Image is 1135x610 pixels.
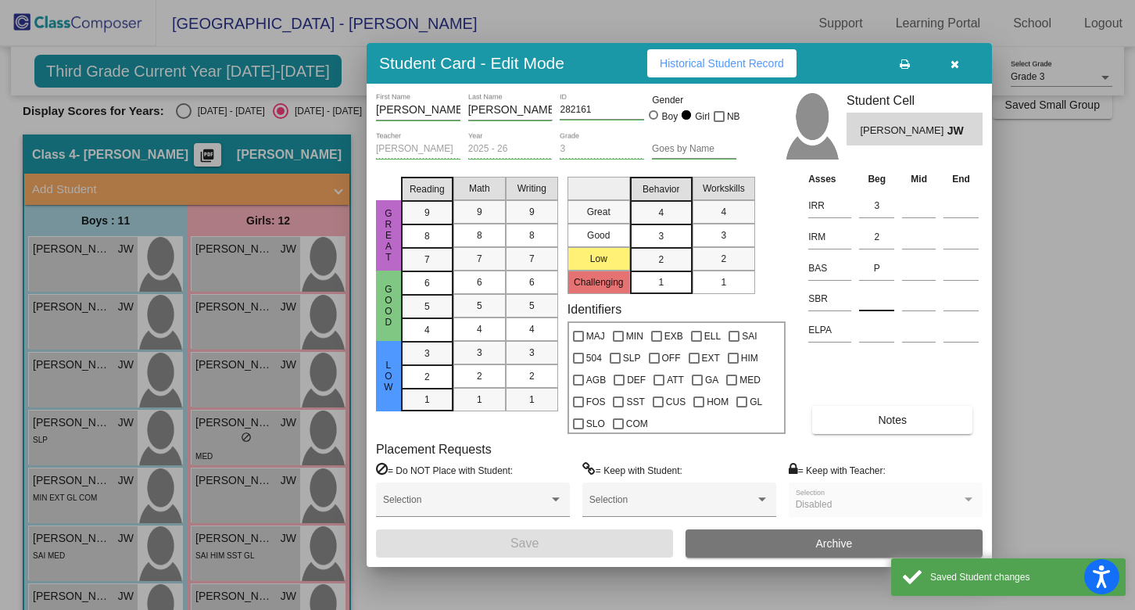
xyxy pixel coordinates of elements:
[586,327,605,346] span: MAJ
[529,252,535,266] span: 7
[705,371,718,389] span: GA
[704,327,721,346] span: ELL
[424,206,430,220] span: 9
[567,302,621,317] label: Identifiers
[808,287,851,310] input: assessment
[661,109,678,124] div: Boy
[702,349,720,368] span: EXT
[469,181,490,196] span: Math
[626,327,643,346] span: MIN
[707,393,729,411] span: HOM
[477,393,482,407] span: 1
[529,228,535,242] span: 8
[643,182,679,196] span: Behavior
[424,323,430,337] span: 4
[694,109,710,124] div: Girl
[686,529,983,558] button: Archive
[626,414,648,433] span: COM
[721,228,726,242] span: 3
[477,228,482,242] span: 8
[789,462,886,478] label: = Keep with Teacher:
[529,369,535,383] span: 2
[586,371,606,389] span: AGB
[721,252,726,266] span: 2
[626,393,644,411] span: SST
[529,322,535,336] span: 4
[739,371,761,389] span: MED
[424,393,430,407] span: 1
[424,346,430,361] span: 3
[808,225,851,249] input: assessment
[664,327,683,346] span: EXB
[376,529,673,558] button: Save
[560,144,644,155] input: grade
[381,208,396,263] span: Great
[878,414,907,426] span: Notes
[582,462,682,478] label: = Keep with Student:
[860,123,947,139] span: [PERSON_NAME]
[477,275,482,289] span: 6
[376,144,460,155] input: teacher
[647,49,797,77] button: Historical Student Record
[658,253,664,267] span: 2
[742,327,757,346] span: SAI
[410,182,445,196] span: Reading
[376,442,492,457] label: Placement Requests
[529,205,535,219] span: 9
[662,349,681,368] span: OFF
[424,253,430,267] span: 7
[586,349,602,368] span: 504
[477,369,482,383] span: 2
[947,123,969,139] span: JW
[666,393,686,411] span: CUS
[529,393,535,407] span: 1
[741,349,758,368] span: HIM
[529,346,535,360] span: 3
[560,105,644,116] input: Enter ID
[808,257,851,280] input: assessment
[667,371,684,389] span: ATT
[517,181,546,196] span: Writing
[855,170,898,188] th: Beg
[586,414,605,433] span: SLO
[424,276,430,290] span: 6
[660,57,784,70] span: Historical Student Record
[510,536,539,550] span: Save
[658,275,664,289] span: 1
[721,275,726,289] span: 1
[658,229,664,243] span: 3
[468,144,553,155] input: year
[477,299,482,313] span: 5
[424,229,430,243] span: 8
[652,144,736,155] input: goes by name
[379,53,564,73] h3: Student Card - Edit Mode
[477,346,482,360] span: 3
[652,93,736,107] mat-label: Gender
[381,360,396,393] span: Low
[477,322,482,336] span: 4
[424,370,430,384] span: 2
[727,107,740,126] span: NB
[376,462,513,478] label: = Do NOT Place with Student:
[627,371,646,389] span: DEF
[529,299,535,313] span: 5
[623,349,641,368] span: SLP
[816,537,853,550] span: Archive
[898,170,940,188] th: Mid
[658,206,664,220] span: 4
[930,570,1114,584] div: Saved Student changes
[804,170,855,188] th: Asses
[477,252,482,266] span: 7
[796,499,832,510] span: Disabled
[847,93,983,108] h3: Student Cell
[812,406,972,434] button: Notes
[940,170,983,188] th: End
[721,205,726,219] span: 4
[529,275,535,289] span: 6
[808,194,851,217] input: assessment
[477,205,482,219] span: 9
[424,300,430,314] span: 5
[750,393,762,411] span: GL
[808,318,851,342] input: assessment
[703,181,745,196] span: Workskills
